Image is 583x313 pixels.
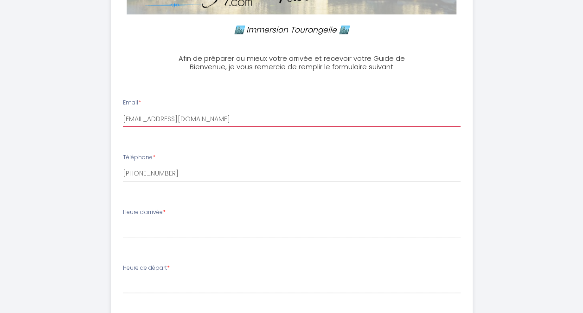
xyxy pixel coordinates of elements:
h3: Afin de préparer au mieux votre arrivée et recevoir votre Guide de Bienvenue, je vous remercie de... [173,54,410,71]
p: 🏙️ Immersion Tourangelle 🏙️ [177,24,405,36]
label: Heure d'arrivée [123,208,166,217]
label: Téléphone [123,153,155,162]
label: Heure de départ [123,264,170,273]
label: Email [123,98,141,107]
